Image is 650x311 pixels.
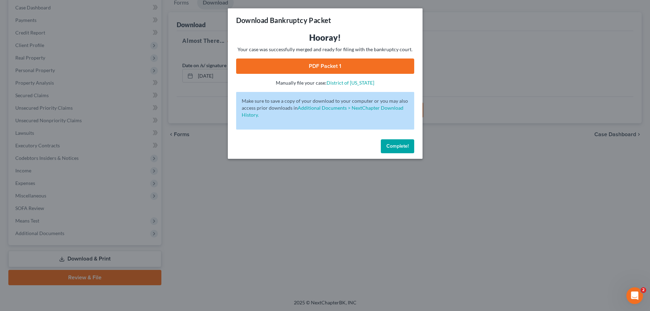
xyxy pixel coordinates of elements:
[381,139,414,153] button: Complete!
[386,143,409,149] span: Complete!
[626,287,643,304] iframe: Intercom live chat
[327,80,374,86] a: District of [US_STATE]
[641,287,646,293] span: 2
[236,46,414,53] p: Your case was successfully merged and ready for filing with the bankruptcy court.
[242,105,403,118] a: Additional Documents > NextChapter Download History.
[242,98,409,118] p: Make sure to save a copy of your download to your computer or you may also access prior downloads in
[236,15,331,25] h3: Download Bankruptcy Packet
[236,79,414,86] p: Manually file your case:
[236,32,414,43] h3: Hooray!
[236,59,414,74] a: PDF Packet 1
